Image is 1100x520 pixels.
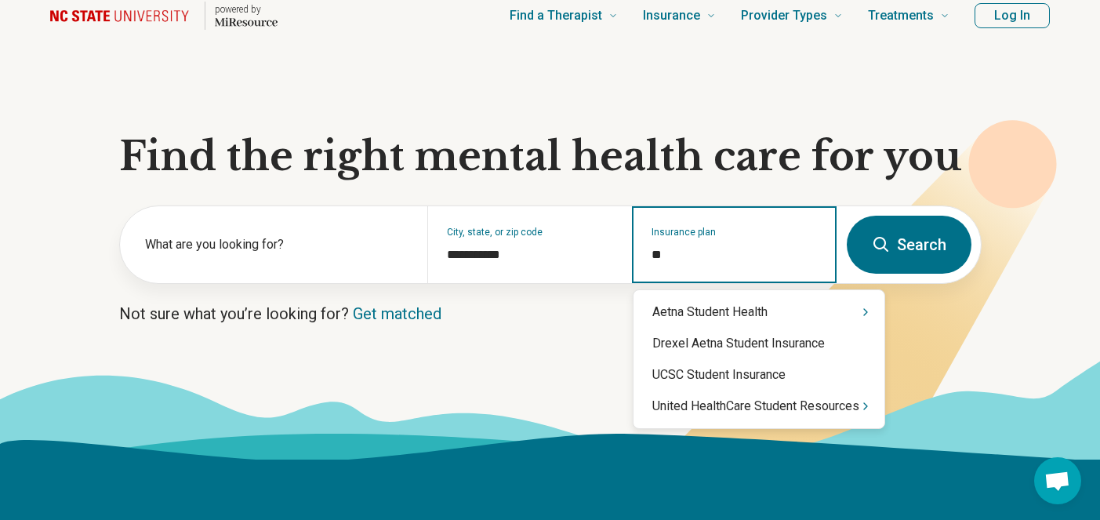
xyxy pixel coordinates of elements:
[353,304,441,323] a: Get matched
[975,3,1050,28] button: Log In
[119,303,982,325] p: Not sure what you’re looking for?
[847,216,971,274] button: Search
[119,133,982,180] h1: Find the right mental health care for you
[868,5,934,27] span: Treatments
[633,328,884,359] div: Drexel Aetna Student Insurance
[633,359,884,391] div: UCSC Student Insurance
[741,5,827,27] span: Provider Types
[145,235,408,254] label: What are you looking for?
[633,391,884,422] div: United HealthCare Student Resources
[633,296,884,422] div: Suggestions
[510,5,602,27] span: Find a Therapist
[1034,457,1081,504] div: Open chat
[215,3,278,16] p: powered by
[633,296,884,328] div: Aetna Student Health
[643,5,700,27] span: Insurance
